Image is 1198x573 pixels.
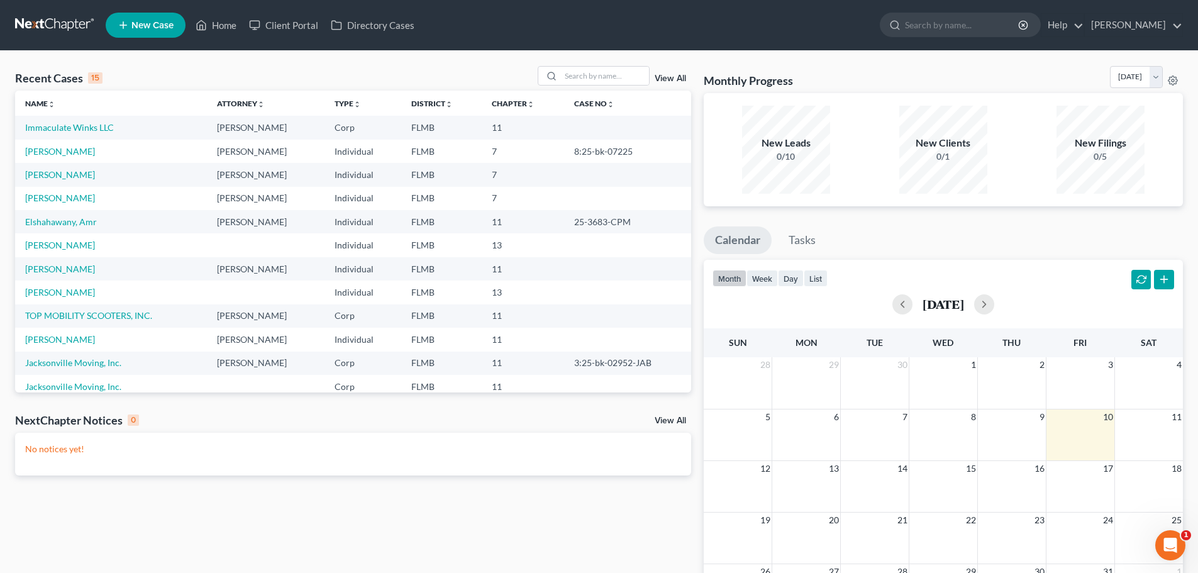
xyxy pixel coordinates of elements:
input: Search by name... [905,13,1020,36]
span: 1 [970,357,977,372]
span: Wed [933,337,953,348]
a: Home [189,14,243,36]
td: FLMB [401,187,482,210]
a: Chapterunfold_more [492,99,535,108]
td: FLMB [401,210,482,233]
td: Individual [324,140,402,163]
td: Individual [324,210,402,233]
span: 14 [896,461,909,476]
span: 11 [1170,409,1183,425]
a: TOP MOBILITY SCOOTERS, INC. [25,310,152,321]
span: New Case [131,21,174,30]
td: 11 [482,328,563,351]
a: Nameunfold_more [25,99,55,108]
a: [PERSON_NAME] [25,334,95,345]
a: Elshahawany, Amr [25,216,97,227]
span: Sun [729,337,747,348]
p: No notices yet! [25,443,681,455]
span: 28 [759,357,772,372]
div: 0/1 [899,150,987,163]
td: 3:25-bk-02952-JAB [564,352,691,375]
div: New Leads [742,136,830,150]
a: [PERSON_NAME] [25,192,95,203]
span: 2 [1038,357,1046,372]
span: Fri [1073,337,1087,348]
td: 11 [482,257,563,281]
td: 25-3683-CPM [564,210,691,233]
a: Jacksonville Moving, Inc. [25,357,121,368]
td: FLMB [401,116,482,139]
button: month [713,270,746,287]
span: 16 [1033,461,1046,476]
span: 30 [896,357,909,372]
span: 1 [1181,530,1191,540]
td: 7 [482,163,563,186]
td: Corp [324,304,402,328]
td: Individual [324,257,402,281]
div: 0/5 [1057,150,1145,163]
iframe: Intercom live chat [1155,530,1185,560]
td: [PERSON_NAME] [207,352,324,375]
i: unfold_more [607,101,614,108]
td: Individual [324,233,402,257]
td: 13 [482,233,563,257]
td: FLMB [401,304,482,328]
button: day [778,270,804,287]
h3: Monthly Progress [704,73,793,88]
i: unfold_more [353,101,361,108]
a: [PERSON_NAME] [25,264,95,274]
td: 11 [482,375,563,398]
input: Search by name... [561,67,649,85]
span: 3 [1107,357,1114,372]
td: [PERSON_NAME] [207,210,324,233]
span: 18 [1170,461,1183,476]
td: 11 [482,210,563,233]
td: [PERSON_NAME] [207,116,324,139]
td: [PERSON_NAME] [207,187,324,210]
td: Corp [324,352,402,375]
a: [PERSON_NAME] [25,169,95,180]
td: [PERSON_NAME] [207,304,324,328]
td: Individual [324,328,402,351]
td: 11 [482,116,563,139]
a: Immaculate Winks LLC [25,122,114,133]
span: 13 [828,461,840,476]
h2: [DATE] [923,298,964,311]
td: 13 [482,281,563,304]
a: Calendar [704,226,772,254]
span: 24 [1102,513,1114,528]
td: [PERSON_NAME] [207,328,324,351]
td: FLMB [401,233,482,257]
td: Corp [324,116,402,139]
span: 7 [901,409,909,425]
span: 17 [1102,461,1114,476]
div: 0/10 [742,150,830,163]
span: 23 [1033,513,1046,528]
a: Directory Cases [324,14,421,36]
td: FLMB [401,328,482,351]
span: 21 [896,513,909,528]
td: 8:25-bk-07225 [564,140,691,163]
td: Corp [324,375,402,398]
span: Tue [867,337,883,348]
a: Attorneyunfold_more [217,99,265,108]
i: unfold_more [445,101,453,108]
span: 29 [828,357,840,372]
span: 4 [1175,357,1183,372]
span: 19 [759,513,772,528]
span: 8 [970,409,977,425]
div: 15 [88,72,103,84]
a: Help [1041,14,1084,36]
td: [PERSON_NAME] [207,257,324,281]
td: FLMB [401,163,482,186]
td: FLMB [401,352,482,375]
a: Tasks [777,226,827,254]
td: FLMB [401,375,482,398]
a: Case Nounfold_more [574,99,614,108]
td: [PERSON_NAME] [207,140,324,163]
a: [PERSON_NAME] [25,287,95,298]
button: list [804,270,828,287]
a: [PERSON_NAME] [1085,14,1182,36]
td: Individual [324,163,402,186]
td: FLMB [401,140,482,163]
